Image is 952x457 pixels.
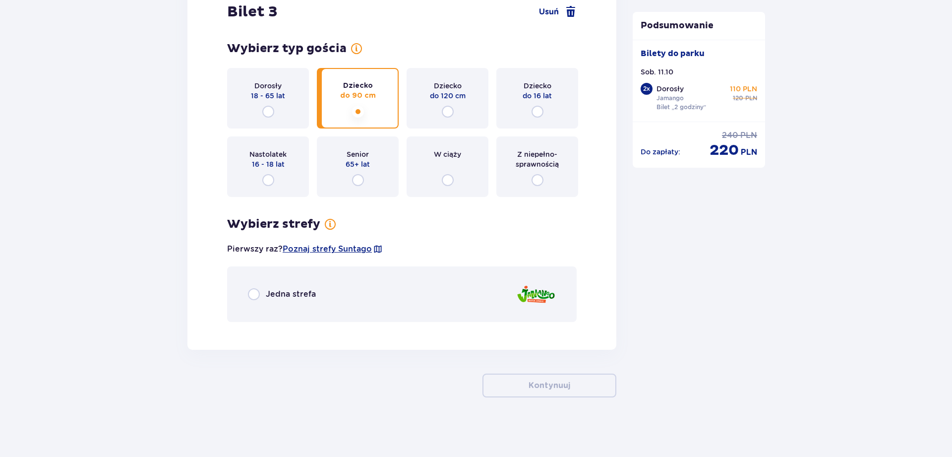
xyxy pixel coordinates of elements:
span: Nastolatek [249,149,287,159]
span: Z niepełno­sprawnością [505,149,569,169]
h3: Wybierz strefy [227,217,320,232]
p: Pierwszy raz? [227,244,383,255]
img: Jamango [516,280,556,309]
span: Senior [347,149,369,159]
div: 2 x [641,83,653,95]
span: Dziecko [434,81,462,91]
p: Bilet „2 godziny” [656,103,707,112]
a: Poznaj strefy Suntago [283,244,372,255]
p: Dorosły [656,84,684,94]
span: do 90 cm [340,91,376,101]
span: Dziecko [524,81,551,91]
span: Dziecko [343,81,373,91]
h3: Wybierz typ gościa [227,41,347,56]
button: Kontynuuj [482,374,616,397]
span: 65+ lat [346,159,370,169]
p: Podsumowanie [633,20,766,32]
p: Sob. 11.10 [641,67,673,77]
span: Dorosły [254,81,282,91]
span: 220 [710,141,739,160]
span: 16 - 18 lat [252,159,285,169]
span: W ciąży [434,149,461,159]
span: Jedna strefa [266,289,316,300]
span: do 120 cm [430,91,466,101]
span: 240 [722,130,738,141]
span: Usuń [539,6,559,17]
p: 110 PLN [730,84,757,94]
span: 18 - 65 lat [251,91,285,101]
span: PLN [740,130,757,141]
span: PLN [741,147,757,158]
p: Jamango [656,94,684,103]
h2: Bilet 3 [227,2,278,21]
span: 120 [733,94,743,103]
a: Usuń [539,6,577,18]
span: do 16 lat [523,91,552,101]
p: Do zapłaty : [641,147,680,157]
p: Kontynuuj [529,380,570,391]
span: PLN [745,94,757,103]
p: Bilety do parku [641,48,705,59]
